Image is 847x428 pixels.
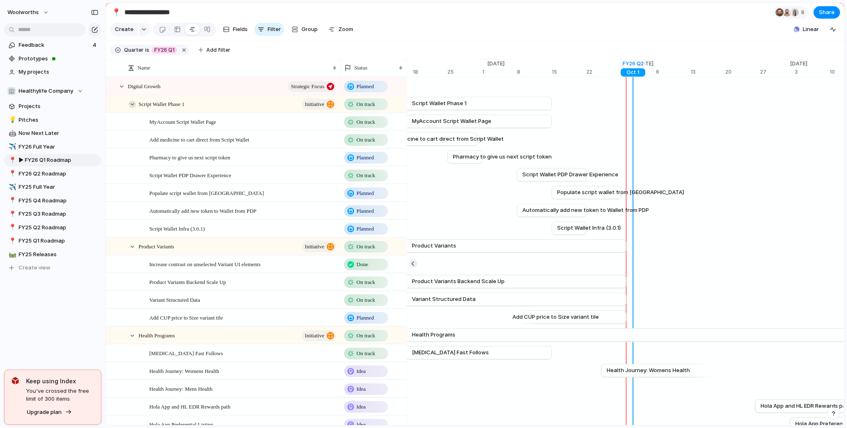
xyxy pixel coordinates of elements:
span: FY25 Q2 Roadmap [19,224,98,232]
span: MyAccount Script Wallet Page [149,117,216,126]
span: On track [357,296,375,304]
span: 4 [93,41,98,49]
span: [MEDICAL_DATA] Fast Follows [412,349,489,357]
a: ✈️FY26 Full Year [4,141,101,153]
span: Script Wallet PDP Drawer Experience [149,170,231,180]
button: initiative [302,330,336,341]
div: 📍 [9,209,14,219]
div: 📍FY25 Q1 Roadmap [4,235,101,247]
div: 📍 [9,236,14,246]
span: Populate script wallet from [GEOGRAPHIC_DATA] [149,188,264,197]
div: Oct 1 [621,68,646,77]
span: initiative [305,330,324,341]
div: 8 [517,68,552,76]
a: 🤖Now Next Later [4,127,101,139]
span: Add medicine to cart direct from Script Wallet [149,135,249,144]
div: 💡 [9,115,14,125]
div: 🛤️ [9,250,14,259]
span: Feedback [19,41,90,49]
span: Add CUP price to Size variant tile [149,313,223,322]
div: FY26 Q2 [621,60,645,67]
span: Filter [268,25,281,34]
span: Planned [357,225,374,233]
a: Add CUP price to Size variant tile [512,311,621,323]
span: Now Next Later [19,129,98,137]
button: Filter [254,23,284,36]
button: Linear [790,23,822,36]
a: Projects [4,100,101,113]
div: 25 [447,68,482,76]
span: Idea [357,385,366,393]
span: Add medicine to cart direct from Script Wallet [383,135,504,143]
button: Strategic Focus [288,81,336,92]
span: FY25 Q4 Roadmap [19,197,98,205]
span: Script Wallet Infra (3.0.1) [149,224,205,233]
span: FY26 Q1 [154,46,175,54]
div: 🤖 [9,129,14,138]
button: 📍 [7,224,16,232]
div: 15 [552,68,586,76]
span: Create view [19,264,50,272]
div: 📍 [9,196,14,205]
button: woolworths [4,6,53,19]
button: 🛤️ [7,250,16,259]
span: You've crossed the free limit of 300 items [26,387,94,403]
span: [DATE] [785,60,812,68]
span: Hola App and HL EDR Rewards path [149,402,230,411]
a: Product Variants [210,240,621,252]
span: FY25 Q1 Roadmap [19,237,98,245]
button: 📍 [7,237,16,245]
span: On track [357,332,375,340]
div: 27 [760,68,785,76]
span: Automatically add new token to Wallet from PDP [149,206,256,215]
button: 📍 [110,6,123,19]
button: Share [814,6,840,19]
span: woolworths [7,8,39,17]
span: Automatically add new token to Wallet from PDP [522,206,649,214]
span: FY25 Q3 Roadmap [19,210,98,218]
span: Prototypes [19,55,98,63]
span: FY25 Full Year [19,183,98,191]
span: Health Programs [139,330,175,340]
span: Create [115,25,134,34]
span: Product Variants [412,242,456,250]
a: ✈️FY25 Full Year [4,181,101,193]
div: 📍 [9,156,14,165]
span: FY25 Releases [19,250,98,259]
span: [DATE] [482,60,510,68]
span: Planned [357,314,374,322]
span: Idea [357,367,366,375]
button: initiative [302,241,336,252]
a: 📍FY26 Q2 Roadmap [4,168,101,180]
div: 💡Pitches [4,114,101,126]
span: initiative [305,241,324,252]
span: FY26 Full Year [19,143,98,151]
span: Planned [357,207,374,215]
span: Fields [233,25,248,34]
span: On track [357,118,375,126]
button: Group [287,23,322,36]
div: 13 [691,68,725,76]
div: 22 [586,68,621,76]
span: On track [357,171,375,180]
span: Pharmacy to give us next script token [149,152,230,162]
button: is [144,46,151,55]
div: ✈️ [9,183,14,192]
button: Add filter [194,44,235,56]
button: 📍 [7,197,16,205]
span: Script Wallet Phase 1 [139,99,184,108]
div: 3 [795,68,830,76]
a: 🛤️FY25 Releases [4,248,101,261]
span: Planned [357,154,374,162]
span: Health Journey: Womens Health [607,366,690,375]
span: Health Journey: Womens Health [149,366,219,375]
span: Health Programs [412,331,455,339]
div: 🏢 [7,87,16,95]
span: FY26 Q2 Roadmap [19,170,98,178]
span: Done [357,260,368,269]
span: Script Wallet PDP Drawer Experience [522,171,618,179]
a: Script Wallet PDP Drawer Experience [522,168,581,181]
div: 📍 [112,7,121,18]
button: Upgrade plan [24,406,74,418]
